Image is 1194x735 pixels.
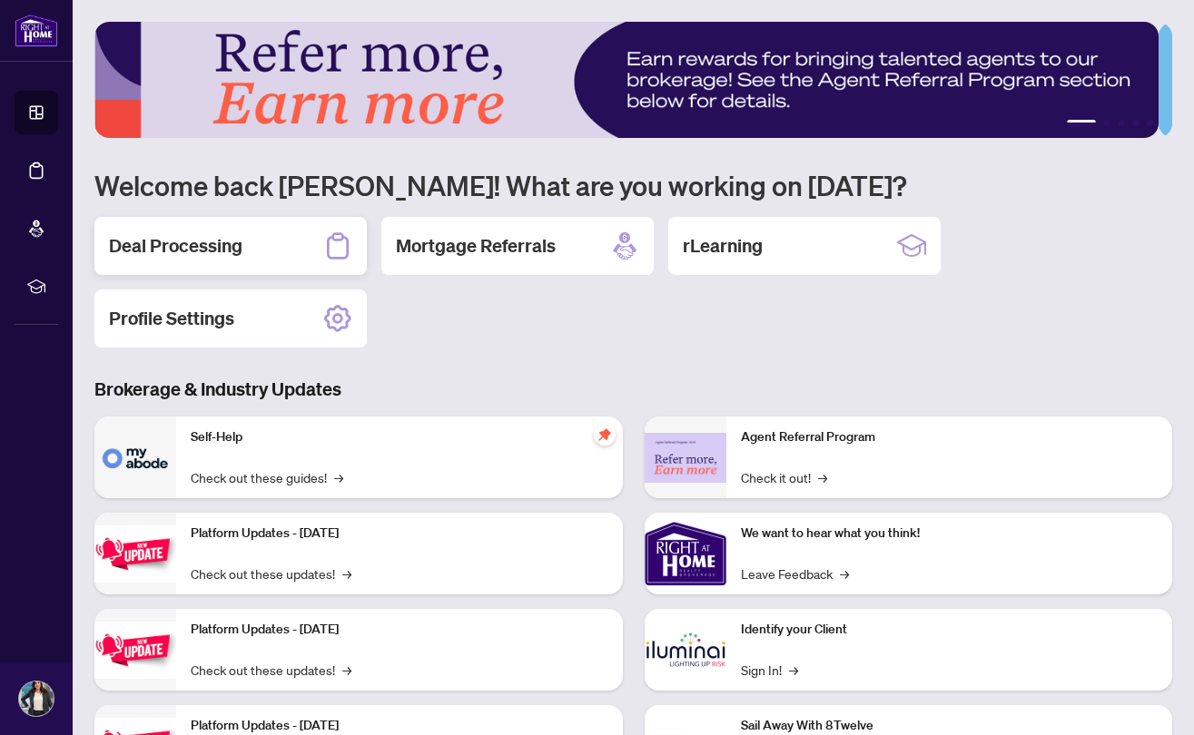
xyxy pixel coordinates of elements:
[645,433,726,483] img: Agent Referral Program
[1132,120,1140,127] button: 4
[1118,120,1125,127] button: 3
[741,620,1159,640] p: Identify your Client
[94,22,1159,138] img: Slide 0
[191,620,608,640] p: Platform Updates - [DATE]
[645,609,726,691] img: Identify your Client
[594,424,616,446] span: pushpin
[94,525,176,583] img: Platform Updates - July 21, 2025
[109,233,242,259] h2: Deal Processing
[191,427,608,447] p: Self-Help
[741,660,798,680] a: Sign In!→
[818,467,827,487] span: →
[1103,120,1110,127] button: 2
[741,427,1159,447] p: Agent Referral Program
[789,660,798,680] span: →
[342,660,351,680] span: →
[1067,120,1096,127] button: 1
[191,563,351,583] a: Check out these updates!→
[109,306,234,331] h2: Profile Settings
[683,233,763,259] h2: rLearning
[94,622,176,679] img: Platform Updates - July 8, 2025
[342,563,351,583] span: →
[1121,671,1176,726] button: Open asap
[741,563,849,583] a: Leave Feedback→
[94,377,1172,402] h3: Brokerage & Industry Updates
[15,14,58,47] img: logo
[741,524,1159,544] p: We want to hear what you think!
[396,233,556,259] h2: Mortgage Referrals
[334,467,343,487] span: →
[19,681,54,716] img: Profile Icon
[191,524,608,544] p: Platform Updates - [DATE]
[1147,120,1154,127] button: 5
[741,467,827,487] a: Check it out!→
[94,416,176,498] img: Self-Help
[191,467,343,487] a: Check out these guides!→
[840,563,849,583] span: →
[94,168,1172,202] h1: Welcome back [PERSON_NAME]! What are you working on [DATE]?
[645,513,726,594] img: We want to hear what you think!
[191,660,351,680] a: Check out these updates!→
